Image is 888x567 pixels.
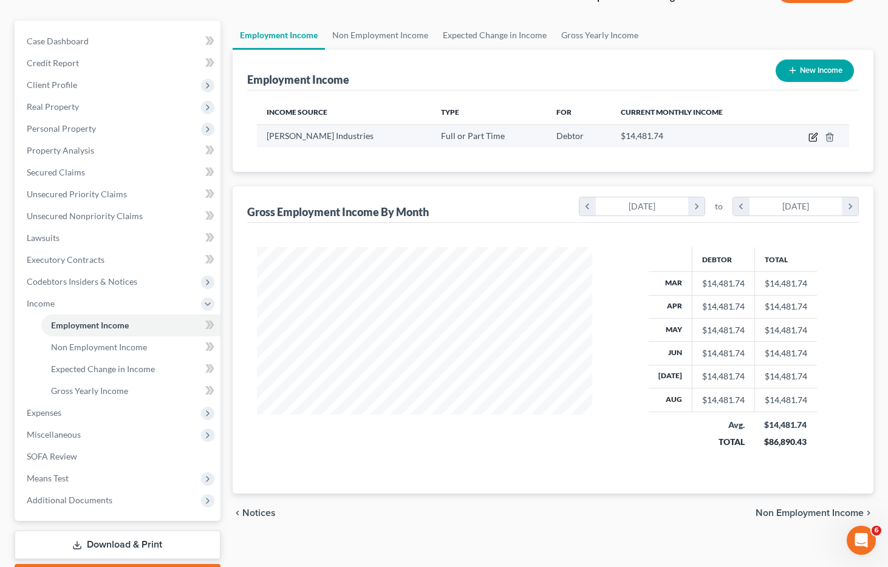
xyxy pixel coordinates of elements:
[754,295,817,318] td: $14,481.74
[325,21,435,50] a: Non Employment Income
[27,276,137,287] span: Codebtors Insiders & Notices
[750,197,842,216] div: [DATE]
[621,107,723,117] span: Current Monthly Income
[702,394,745,406] div: $14,481.74
[27,145,94,155] span: Property Analysis
[702,370,745,382] div: $14,481.74
[702,324,745,336] div: $14,481.74
[247,205,429,219] div: Gross Employment Income By Month
[27,473,69,483] span: Means Test
[17,205,220,227] a: Unsecured Nonpriority Claims
[41,380,220,402] a: Gross Yearly Income
[51,320,129,330] span: Employment Income
[27,167,85,177] span: Secured Claims
[435,21,554,50] a: Expected Change in Income
[27,211,143,221] span: Unsecured Nonpriority Claims
[17,140,220,161] a: Property Analysis
[621,131,663,141] span: $14,481.74
[754,272,817,295] td: $14,481.74
[649,365,692,388] th: [DATE]
[702,300,745,313] div: $14,481.74
[27,429,81,440] span: Miscellaneous
[692,247,754,271] th: Debtor
[776,59,854,82] button: New Income
[702,347,745,359] div: $14,481.74
[649,389,692,412] th: Aug
[754,342,817,365] td: $14,481.74
[688,197,705,216] i: chevron_right
[847,526,876,555] iframe: Intercom live chat
[733,197,750,216] i: chevron_left
[579,197,596,216] i: chevron_left
[51,342,147,352] span: Non Employment Income
[27,101,79,112] span: Real Property
[41,336,220,358] a: Non Employment Income
[233,21,325,50] a: Employment Income
[27,189,127,199] span: Unsecured Priority Claims
[27,451,77,461] span: SOFA Review
[754,247,817,271] th: Total
[17,227,220,249] a: Lawsuits
[756,508,864,518] span: Non Employment Income
[649,318,692,341] th: May
[51,364,155,374] span: Expected Change in Income
[247,72,349,87] div: Employment Income
[754,318,817,341] td: $14,481.74
[556,107,572,117] span: For
[27,495,112,505] span: Additional Documents
[17,249,220,271] a: Executory Contracts
[17,30,220,52] a: Case Dashboard
[51,385,128,396] span: Gross Yearly Income
[242,508,276,518] span: Notices
[27,233,60,243] span: Lawsuits
[27,298,55,308] span: Income
[649,342,692,365] th: Jun
[756,508,873,518] button: Non Employment Income chevron_right
[764,436,807,448] div: $86,890.43
[267,107,327,117] span: Income Source
[17,161,220,183] a: Secured Claims
[702,419,745,431] div: Avg.
[441,107,459,117] span: Type
[233,508,242,518] i: chevron_left
[872,526,881,535] span: 6
[441,131,505,141] span: Full or Part Time
[267,131,374,141] span: [PERSON_NAME] Industries
[17,183,220,205] a: Unsecured Priority Claims
[702,436,745,448] div: TOTAL
[842,197,858,216] i: chevron_right
[27,80,77,90] span: Client Profile
[233,508,276,518] button: chevron_left Notices
[864,508,873,518] i: chevron_right
[27,123,96,134] span: Personal Property
[17,52,220,74] a: Credit Report
[27,58,79,68] span: Credit Report
[754,365,817,388] td: $14,481.74
[41,358,220,380] a: Expected Change in Income
[556,131,584,141] span: Debtor
[702,277,745,290] div: $14,481.74
[764,419,807,431] div: $14,481.74
[715,200,723,212] span: to
[17,446,220,467] a: SOFA Review
[554,21,646,50] a: Gross Yearly Income
[27,407,61,418] span: Expenses
[27,36,89,46] span: Case Dashboard
[41,314,220,336] a: Employment Income
[649,272,692,295] th: Mar
[15,531,220,559] a: Download & Print
[649,295,692,318] th: Apr
[596,197,689,216] div: [DATE]
[27,254,104,265] span: Executory Contracts
[754,389,817,412] td: $14,481.74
